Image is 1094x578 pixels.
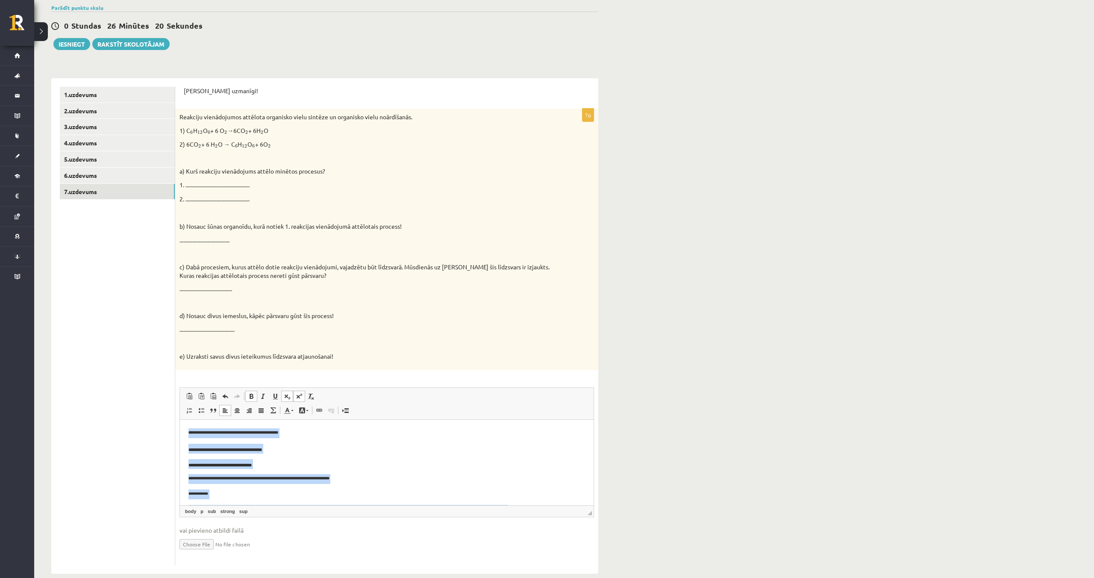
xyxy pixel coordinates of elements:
a: Paste from Word [207,391,219,402]
a: 6.uzdevums [60,168,175,183]
span: 12 [197,131,203,135]
p: 2. ................................................. [179,194,551,203]
p: b) Nosauc šūnas organoīdu, kurā notiek 1. reakcijas vienādojumā attēlotais process! [179,222,551,231]
span: 2 [245,131,248,135]
a: Rīgas 1. Tālmācības vidusskola [9,15,34,36]
span: 2 [198,144,201,148]
button: Iesniegt [53,38,90,50]
span: Sekundes [167,21,203,30]
a: Remove Format [305,391,317,402]
body: Editor, wiswyg-editor-user-answer-47024951594300 [9,9,405,211]
a: Block Quote [207,405,219,416]
span: 6 [208,131,210,135]
a: sup element [238,507,250,515]
a: Bold (⌘+B) [245,391,257,402]
a: Paste as plain text (⌘+⇧+V) [195,391,207,402]
a: Superscript [293,391,305,402]
a: sub element [206,507,218,515]
span: 0 [64,21,68,30]
a: Rakstīt skolotājam [92,38,170,50]
span: . [248,195,250,203]
a: Align Left [219,405,231,416]
iframe: Editor, wiswyg-editor-user-answer-47024951594300 [180,420,594,505]
p: [PERSON_NAME] uzmanīgi! [184,87,590,95]
a: 3.uzdevums [60,119,175,135]
a: Paste (⌘+V) [183,391,195,402]
a: p element [199,507,205,515]
p: ......................................... [179,285,551,293]
p: e) Uzraksti savus divus ieteikumus līdzsvara atjaunošanai! [179,352,551,361]
span: vai pievieno atbildi failā [179,526,594,535]
span: 26 [107,21,116,30]
a: 4.uzdevums [60,135,175,151]
p: Reakciju vienādojumos attēlota organisko vielu sintēze un organisko vielu noārdīšanās. [179,113,551,121]
span: 2 [261,131,263,135]
a: Redo (⌘+Y) [231,391,243,402]
a: Subscript [281,391,293,402]
a: Undo (⌘+Z) [219,391,231,402]
a: Center [231,405,243,416]
p: 1. .................................................. [179,181,551,189]
a: 1.uzdevums [60,87,175,103]
span: 2 [268,144,271,148]
p: ....................................... [179,236,551,245]
a: Italic (⌘+I) [257,391,269,402]
span: Resize [588,511,592,515]
a: body element [183,507,198,515]
a: Link (⌘+K) [313,405,325,416]
span: Minūtes [119,21,149,30]
p: a) Kurš reakciju vienādojums attēlo minētos procesus? [179,167,551,176]
p: ........................................... [179,325,551,334]
p: c) Dabā procesiem, kurus attēlo dotie reakciju vienādojumi, vajadzētu būt līdzsvarā. Mūsdienās uz... [179,263,551,280]
a: Parādīt punktu skalu [51,4,103,11]
a: Justify [255,405,267,416]
p: 1) C H O + 6 O →6CO + 6H O [179,127,551,135]
a: Unlink [325,405,337,416]
a: Align Right [243,405,255,416]
p: d) Nosauc divus iemeslus, kāpēc pārsvaru gūst šis process! [179,312,551,320]
a: Insert/Remove Numbered List [183,405,195,416]
p: 2) 6CO + 6 H O → C H O + 6O [179,140,551,149]
a: strong element [219,507,237,515]
a: 7.uzdevums [60,184,175,200]
span: 6 [235,144,238,148]
span: 2 [224,131,227,135]
a: Math [267,405,279,416]
a: Insert/Remove Bulleted List [195,405,207,416]
a: Text Color [281,405,296,416]
p: 7p [582,108,594,122]
a: Underline (⌘+U) [269,391,281,402]
a: 2.uzdevums [60,103,175,119]
span: 20 [155,21,164,30]
span: 6 [252,144,255,148]
span: Stundas [71,21,101,30]
a: Insert Page Break for Printing [339,405,351,416]
span: 2 [215,144,218,148]
a: 5.uzdevums [60,151,175,167]
a: Background Color [296,405,311,416]
span: 12 [242,144,247,148]
span: 6 [190,131,193,135]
